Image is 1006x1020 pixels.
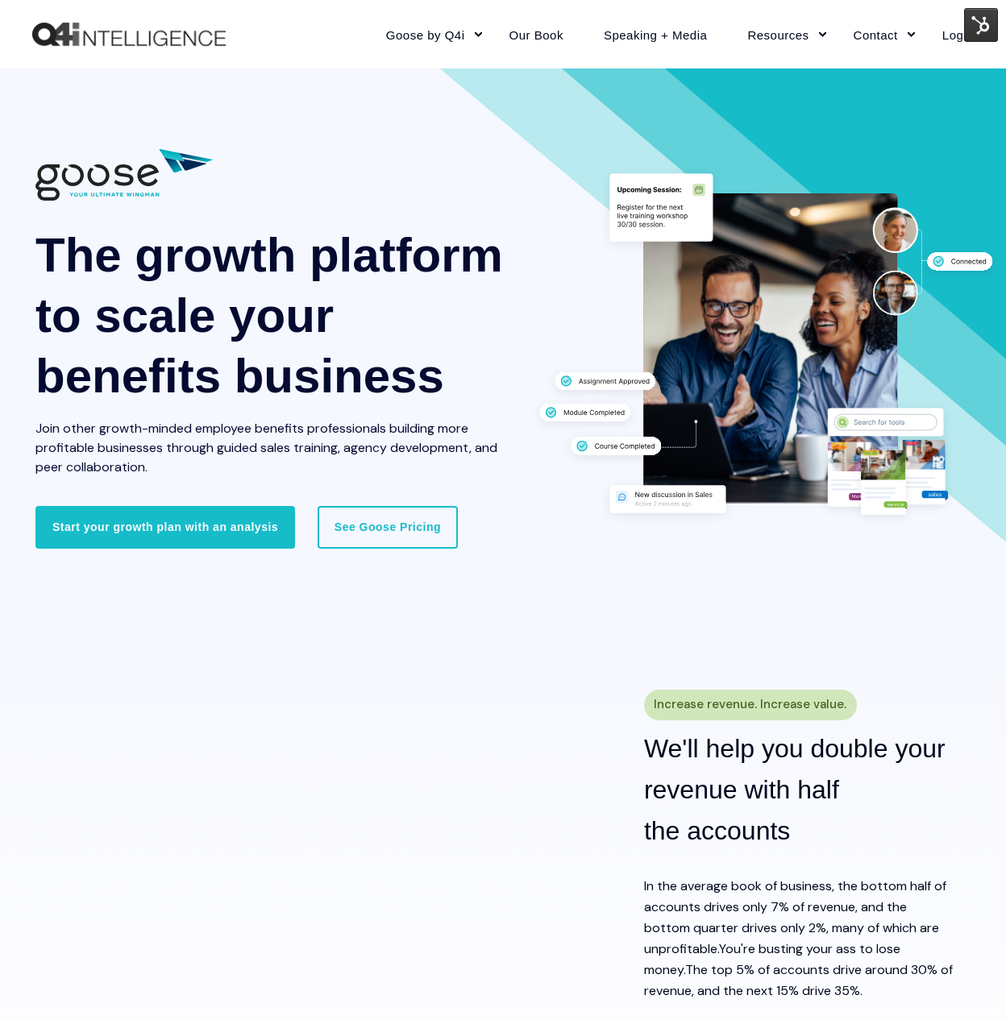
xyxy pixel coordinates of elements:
[644,877,946,957] span: n the average book of business, the bottom half of accounts drives only 7% of revenue, and the bo...
[32,23,226,47] img: Q4intelligence, LLC logo
[35,420,497,475] span: Join other growth-minded employee benefits professionals building more profitable businesses thro...
[35,149,213,201] img: 01882 Goose Q4i Logo wTag-CC
[32,23,226,47] a: Back to Home
[644,877,646,894] span: I
[644,728,954,852] h2: We'll help you double your revenue with half the accounts
[35,506,295,548] a: Start your growth plan with an analysis
[964,8,998,42] img: HubSpot Tools Menu Toggle
[35,228,503,403] span: The growth platform to scale your benefits business
[644,940,900,978] span: You're busting your ass to lose money.
[318,506,458,548] a: See Goose Pricing
[654,693,846,716] span: Increase revenue. Increase value.
[644,961,953,999] span: The top 5% of accounts drive around 30% of revenue, and the next 15% drive 35%.
[530,166,1003,527] img: Group 34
